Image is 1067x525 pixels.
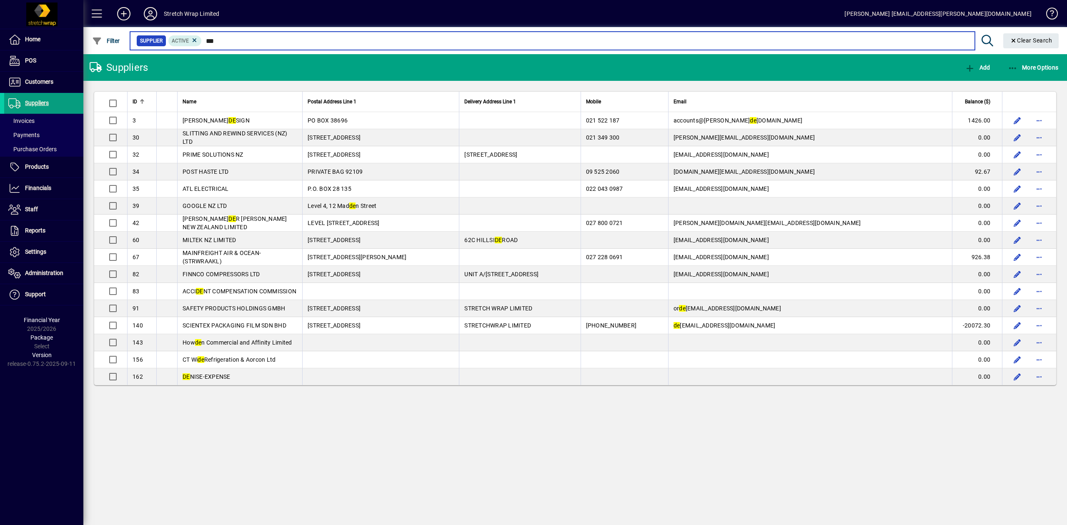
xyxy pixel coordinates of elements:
button: Edit [1011,267,1024,281]
span: Customers [25,78,53,85]
a: Customers [4,72,83,92]
button: Edit [1011,216,1024,230]
span: 30 [133,134,140,141]
span: MAINFREIGHT AIR & OCEAN-(STRWRAAKL) [183,250,261,265]
span: 62C HILLSI ROAD [464,237,518,243]
span: 42 [133,220,140,226]
button: More options [1032,250,1046,264]
button: Clear [1003,33,1059,48]
a: Payments [4,128,83,142]
span: More Options [1008,64,1059,71]
em: de [198,356,204,363]
button: Edit [1011,114,1024,127]
span: PRIME SOLUTIONS NZ [183,151,243,158]
a: Settings [4,242,83,262]
span: [DOMAIN_NAME][EMAIL_ADDRESS][DOMAIN_NAME] [674,168,815,175]
em: DE [196,288,203,295]
span: 021 522 187 [586,117,620,124]
td: 0.00 [952,197,1002,215]
span: Supplier [140,37,163,45]
span: 60 [133,237,140,243]
div: Name [183,97,297,106]
span: Settings [25,248,46,255]
a: Home [4,29,83,50]
button: Edit [1011,250,1024,264]
button: More options [1032,199,1046,212]
span: 09 525 2060 [586,168,620,175]
span: Level 4, 12 Mad n Street [308,202,376,209]
span: [PHONE_NUMBER] [586,322,637,329]
span: 32 [133,151,140,158]
div: ID [133,97,151,106]
span: Version [32,352,52,358]
span: Add [965,64,990,71]
button: More options [1032,319,1046,332]
span: Filter [92,37,120,44]
span: Staff [25,206,38,212]
span: NISE-EXPENSE [183,373,230,380]
td: -20072.30 [952,317,1002,334]
td: 0.00 [952,300,1002,317]
button: Edit [1011,319,1024,332]
span: PRIVATE BAG 92109 [308,168,363,175]
span: [EMAIL_ADDRESS][DOMAIN_NAME] [674,185,769,192]
span: Balance ($) [965,97,990,106]
span: [PERSON_NAME] R [PERSON_NAME] NEW ZEALAND LIMITED [183,215,287,230]
span: Delivery Address Line 1 [464,97,516,106]
span: [STREET_ADDRESS] [308,305,361,312]
span: Financial Year [24,317,60,323]
span: [PERSON_NAME] SIGN [183,117,250,124]
span: SCIENTEX PACKAGING FILM SDN BHD [183,322,286,329]
td: 0.00 [952,283,1002,300]
button: More options [1032,353,1046,366]
span: [PERSON_NAME][EMAIL_ADDRESS][DOMAIN_NAME] [674,134,815,141]
span: or [EMAIL_ADDRESS][DOMAIN_NAME] [674,305,781,312]
span: STRETCHWRAP LIMITED [464,322,531,329]
span: UNIT A/[STREET_ADDRESS] [464,271,539,277]
span: STRETCH WRAP LIMITED [464,305,532,312]
button: More options [1032,233,1046,247]
span: [EMAIL_ADDRESS][DOMAIN_NAME] [674,254,769,260]
td: 0.00 [952,368,1002,385]
div: Mobile [586,97,663,106]
span: Clear Search [1010,37,1052,44]
span: 3 [133,117,136,124]
span: ATL ELECTRICAL [183,185,229,192]
button: Profile [137,6,164,21]
a: Reports [4,220,83,241]
span: 027 800 0721 [586,220,623,226]
em: DE [495,237,502,243]
span: SAFETY PRODUCTS HOLDINGS GMBH [183,305,285,312]
td: 926.38 [952,249,1002,266]
button: Filter [90,33,122,48]
span: 67 [133,254,140,260]
button: Edit [1011,353,1024,366]
div: Suppliers [90,61,148,74]
button: Edit [1011,336,1024,349]
span: Payments [8,132,40,138]
em: DE [183,373,190,380]
span: [STREET_ADDRESS][PERSON_NAME] [308,254,406,260]
span: 021 349 300 [586,134,620,141]
button: Edit [1011,199,1024,212]
span: Financials [25,185,51,191]
em: de [674,322,680,329]
button: Edit [1011,148,1024,161]
span: 91 [133,305,140,312]
span: POST HASTE LTD [183,168,229,175]
a: Products [4,157,83,177]
span: 34 [133,168,140,175]
span: Suppliers [25,100,49,106]
span: Support [25,291,46,297]
span: accounts@[PERSON_NAME] [DOMAIN_NAME] [674,117,802,124]
span: ID [133,97,137,106]
td: 92.67 [952,163,1002,180]
span: FINNCO COMPRESSORS LTD [183,271,260,277]
td: 0.00 [952,129,1002,146]
em: de [750,117,756,124]
button: Add [110,6,137,21]
span: 140 [133,322,143,329]
span: 143 [133,339,143,346]
span: 022 043 0987 [586,185,623,192]
td: 0.00 [952,215,1002,232]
